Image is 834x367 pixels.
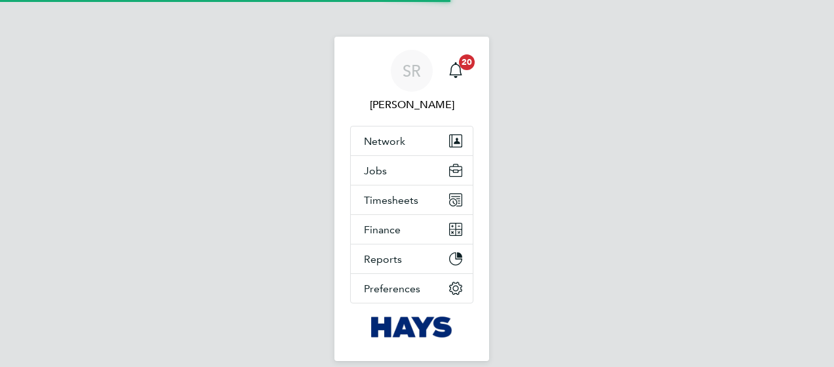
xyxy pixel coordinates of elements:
a: SR[PERSON_NAME] [350,50,473,113]
button: Network [351,126,473,155]
span: Finance [364,223,401,236]
span: Jobs [364,164,387,177]
span: SR [403,62,421,79]
span: Network [364,135,405,147]
span: Preferences [364,282,420,295]
button: Preferences [351,274,473,303]
a: 20 [443,50,469,92]
span: Reports [364,253,402,265]
a: Go to home page [350,317,473,338]
nav: Main navigation [334,37,489,361]
button: Finance [351,215,473,244]
button: Jobs [351,156,473,185]
img: hays-logo-retina.png [371,317,453,338]
span: 20 [459,54,475,70]
span: Samantha Robinson [350,97,473,113]
button: Timesheets [351,185,473,214]
button: Reports [351,244,473,273]
span: Timesheets [364,194,418,206]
